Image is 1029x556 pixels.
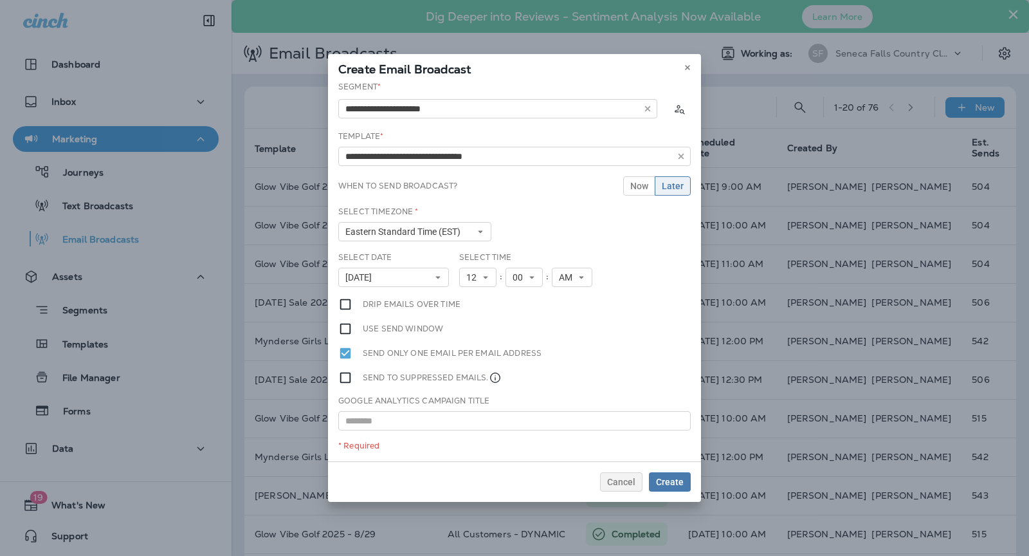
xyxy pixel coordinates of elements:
[338,207,418,217] label: Select Timezone
[552,268,592,287] button: AM
[338,181,457,191] label: When to send broadcast?
[496,268,505,287] div: :
[345,227,466,237] span: Eastern Standard Time (EST)
[363,297,460,311] label: Drip emails over time
[662,181,684,190] span: Later
[338,131,383,142] label: Template
[338,82,381,92] label: Segment
[459,252,512,263] label: Select Time
[655,176,691,196] button: Later
[623,176,655,196] button: Now
[338,252,392,263] label: Select Date
[466,272,482,283] span: 12
[668,97,691,120] button: Calculate the estimated number of emails to be sent based on selected segment. (This could take a...
[559,272,578,283] span: AM
[338,441,691,451] div: * Required
[513,272,528,283] span: 00
[649,472,691,492] button: Create
[338,222,491,241] button: Eastern Standard Time (EST)
[600,472,642,492] button: Cancel
[363,371,502,385] label: Send to suppressed emails.
[363,322,443,336] label: Use send window
[338,268,449,287] button: [DATE]
[459,268,496,287] button: 12
[656,477,684,486] span: Create
[328,54,701,81] div: Create Email Broadcast
[505,268,543,287] button: 00
[363,346,542,360] label: Send only one email per email address
[607,477,635,486] span: Cancel
[543,268,552,287] div: :
[338,396,489,406] label: Google Analytics Campaign Title
[630,181,648,190] span: Now
[345,272,377,283] span: [DATE]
